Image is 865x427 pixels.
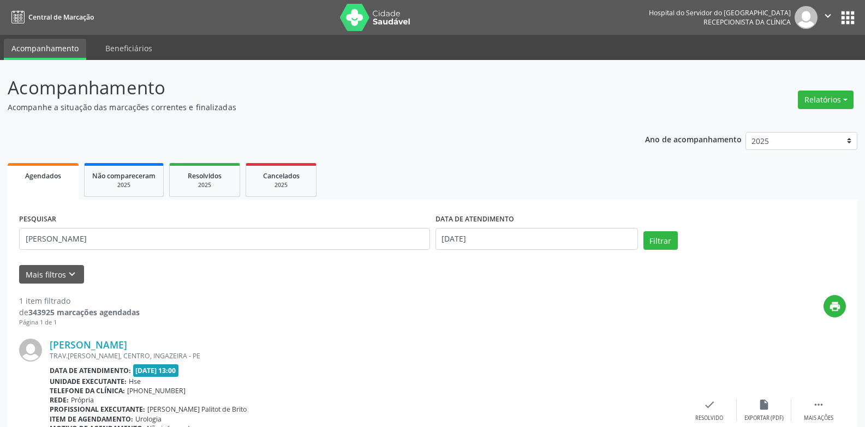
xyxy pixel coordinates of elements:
[50,366,131,375] b: Data de atendimento:
[66,268,78,280] i: keyboard_arrow_down
[824,295,846,317] button: print
[50,351,682,360] div: TRAV.[PERSON_NAME], CENTRO, INGAZEIRA - PE
[795,6,818,29] img: img
[838,8,857,27] button: apps
[695,414,723,422] div: Resolvido
[19,339,42,362] img: img
[19,211,56,228] label: PESQUISAR
[263,171,300,181] span: Cancelados
[98,39,160,58] a: Beneficiários
[133,364,179,377] span: [DATE] 13:00
[71,395,94,405] span: Própria
[19,228,430,250] input: Nome, código do beneficiário ou CPF
[135,414,162,424] span: Urologia
[50,339,127,351] a: [PERSON_NAME]
[758,399,770,411] i: insert_drive_file
[804,414,833,422] div: Mais ações
[19,318,140,327] div: Página 1 de 1
[829,300,841,312] i: print
[643,231,678,250] button: Filtrar
[645,132,742,146] p: Ano de acompanhamento
[798,91,854,109] button: Relatórios
[703,17,791,27] span: Recepcionista da clínica
[649,8,791,17] div: Hospital do Servidor do [GEOGRAPHIC_DATA]
[25,171,61,181] span: Agendados
[28,307,140,317] strong: 343925 marcações agendadas
[50,377,127,386] b: Unidade executante:
[28,13,94,22] span: Central de Marcação
[177,181,232,189] div: 2025
[254,181,308,189] div: 2025
[19,295,140,306] div: 1 item filtrado
[436,228,638,250] input: Selecione um intervalo
[127,386,186,395] span: [PHONE_NUMBER]
[8,101,602,113] p: Acompanhe a situação das marcações correntes e finalizadas
[50,405,145,414] b: Profissional executante:
[50,386,125,395] b: Telefone da clínica:
[813,399,825,411] i: 
[8,74,602,101] p: Acompanhamento
[818,6,838,29] button: 
[147,405,247,414] span: [PERSON_NAME] Palitot de Brito
[92,181,156,189] div: 2025
[92,171,156,181] span: Não compareceram
[50,414,133,424] b: Item de agendamento:
[188,171,222,181] span: Resolvidos
[744,414,784,422] div: Exportar (PDF)
[436,211,514,228] label: DATA DE ATENDIMENTO
[4,39,86,60] a: Acompanhamento
[8,8,94,26] a: Central de Marcação
[703,399,715,411] i: check
[19,306,140,318] div: de
[822,10,834,22] i: 
[50,395,69,405] b: Rede:
[129,377,141,386] span: Hse
[19,265,84,284] button: Mais filtroskeyboard_arrow_down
